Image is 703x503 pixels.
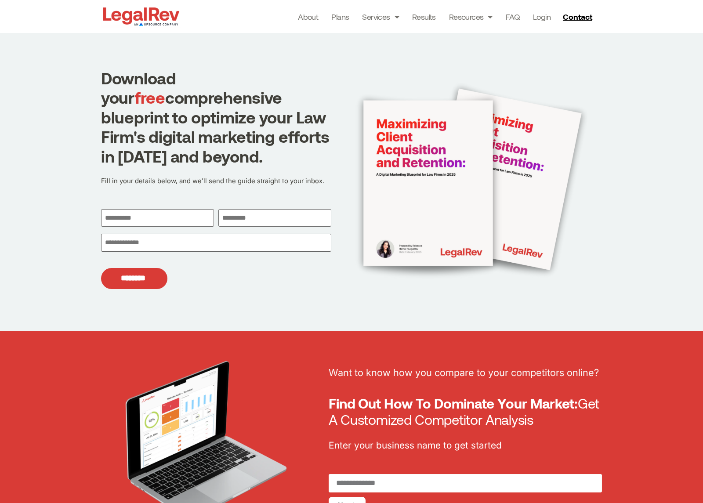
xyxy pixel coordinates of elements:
a: Results [412,11,436,23]
p: Want to know how you compare to your competitors online? [329,366,602,380]
h2: Get A Customized Competitor Analysis [329,395,602,427]
nav: Menu [298,11,551,23]
a: Contact [559,10,598,24]
a: About [298,11,318,23]
a: Plans [331,11,349,23]
a: FAQ [506,11,520,23]
h1: Download your comprehensive blueprint to optimize your Law Firm's digital marketing efforts in [D... [101,68,331,166]
a: Services [362,11,399,23]
p: Fill in your details below, and we’ll send the guide straight to your inbox. [101,174,331,188]
a: Login [533,11,551,23]
a: Resources [449,11,493,23]
span: Contact [563,13,592,21]
span: free [135,87,165,107]
b: Find Out How To Dominate Your Market: [329,395,578,411]
p: Enter your business name to get started [329,438,602,452]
